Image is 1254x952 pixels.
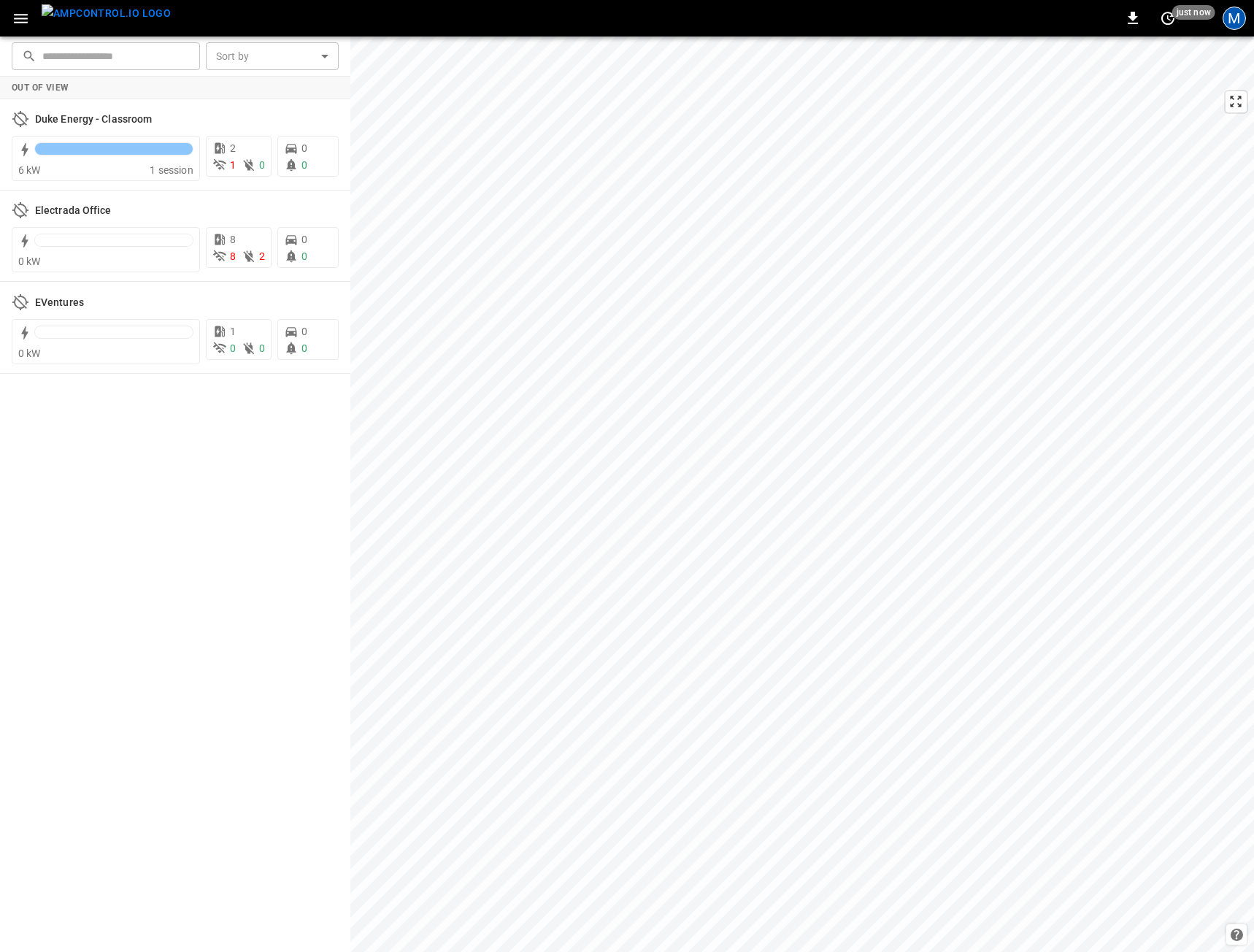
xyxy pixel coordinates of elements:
[35,203,112,219] h6: Electrada Office
[150,164,193,176] span: 1 session
[350,37,1254,952] canvas: Map
[230,142,236,154] span: 2
[230,159,236,171] span: 1
[12,82,69,93] strong: Out of View
[301,159,307,171] span: 0
[301,234,307,245] span: 0
[230,250,236,262] span: 8
[42,4,171,23] img: ampcontrol.io logo
[230,342,236,354] span: 0
[18,164,41,176] span: 6 kW
[18,348,41,359] span: 0 kW
[301,342,307,354] span: 0
[230,234,236,245] span: 8
[35,295,84,311] h6: EVentures
[18,256,41,267] span: 0 kW
[301,250,307,262] span: 0
[301,142,307,154] span: 0
[259,250,265,262] span: 2
[259,159,265,171] span: 0
[1156,7,1180,30] button: set refresh interval
[1223,7,1246,30] div: profile-icon
[1172,5,1215,20] span: just now
[301,326,307,337] span: 0
[230,326,236,337] span: 1
[35,112,152,128] h6: Duke Energy - Classroom
[259,342,265,354] span: 0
